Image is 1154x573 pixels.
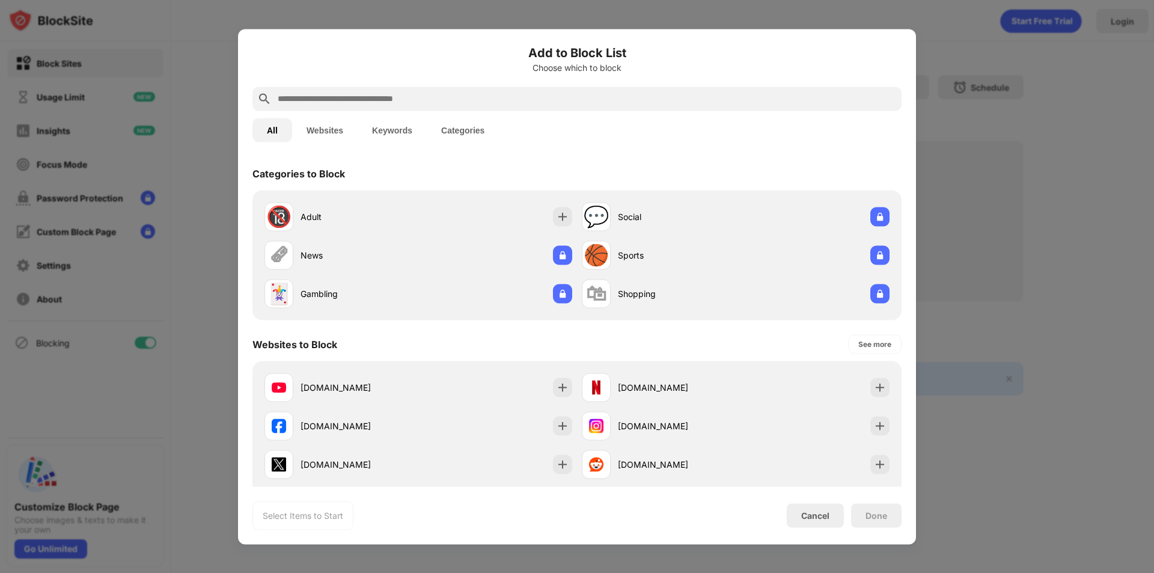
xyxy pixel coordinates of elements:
div: [DOMAIN_NAME] [618,420,736,432]
div: 🛍 [586,281,606,306]
img: favicons [272,380,286,394]
img: search.svg [257,91,272,106]
img: favicons [272,457,286,471]
div: Select Items to Start [263,509,343,521]
div: 🏀 [584,243,609,268]
div: Shopping [618,287,736,300]
div: 🔞 [266,204,292,229]
div: Social [618,210,736,223]
div: Sports [618,249,736,262]
div: Cancel [801,510,829,521]
h6: Add to Block List [252,43,902,61]
div: Categories to Block [252,167,345,179]
button: Keywords [358,118,427,142]
button: All [252,118,292,142]
button: Websites [292,118,358,142]
div: See more [858,338,891,350]
button: Categories [427,118,499,142]
div: Adult [301,210,418,223]
div: [DOMAIN_NAME] [301,420,418,432]
div: [DOMAIN_NAME] [301,381,418,394]
div: 🗞 [269,243,289,268]
div: [DOMAIN_NAME] [618,381,736,394]
img: favicons [589,380,603,394]
div: Websites to Block [252,338,337,350]
div: [DOMAIN_NAME] [618,458,736,471]
div: [DOMAIN_NAME] [301,458,418,471]
div: Gambling [301,287,418,300]
div: 💬 [584,204,609,229]
div: News [301,249,418,262]
div: Done [865,510,887,520]
div: 🃏 [266,281,292,306]
img: favicons [272,418,286,433]
img: favicons [589,457,603,471]
div: Choose which to block [252,63,902,72]
img: favicons [589,418,603,433]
